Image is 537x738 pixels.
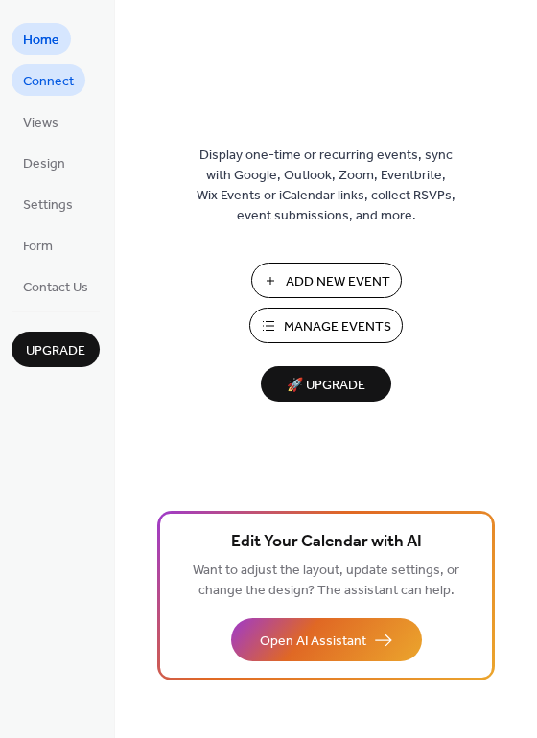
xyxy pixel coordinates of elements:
span: 🚀 Upgrade [272,373,380,399]
a: Home [12,23,71,55]
span: Open AI Assistant [260,632,366,652]
a: Views [12,105,70,137]
button: Manage Events [249,308,403,343]
button: Open AI Assistant [231,618,422,661]
span: Home [23,31,59,51]
button: 🚀 Upgrade [261,366,391,402]
span: Manage Events [284,317,391,337]
button: Add New Event [251,263,402,298]
span: Display one-time or recurring events, sync with Google, Outlook, Zoom, Eventbrite, Wix Events or ... [197,146,455,226]
span: Settings [23,196,73,216]
span: Upgrade [26,341,85,361]
a: Connect [12,64,85,96]
a: Form [12,229,64,261]
span: Contact Us [23,278,88,298]
span: Edit Your Calendar with AI [231,529,422,556]
span: Form [23,237,53,257]
span: Design [23,154,65,174]
span: Want to adjust the layout, update settings, or change the design? The assistant can help. [193,558,459,604]
span: Connect [23,72,74,92]
button: Upgrade [12,332,100,367]
span: Add New Event [286,272,390,292]
a: Settings [12,188,84,219]
a: Contact Us [12,270,100,302]
span: Views [23,113,58,133]
a: Design [12,147,77,178]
